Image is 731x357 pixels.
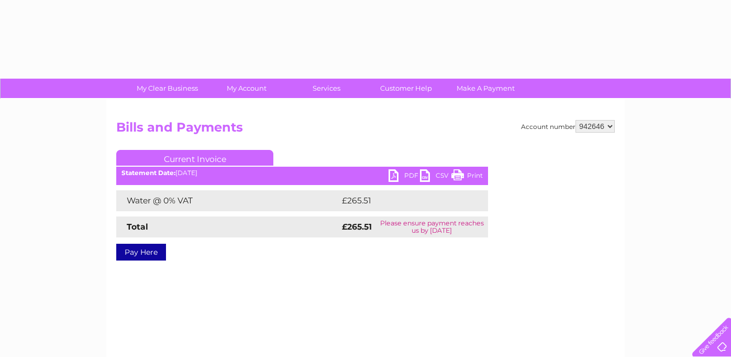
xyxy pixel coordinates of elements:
b: Statement Date: [121,169,175,177]
a: My Clear Business [124,79,211,98]
strong: Total [127,222,148,232]
strong: £265.51 [342,222,372,232]
a: Pay Here [116,244,166,261]
a: PDF [389,169,420,185]
h2: Bills and Payments [116,120,615,140]
a: Current Invoice [116,150,273,166]
a: Services [283,79,370,98]
td: Please ensure payment reaches us by [DATE] [375,217,488,237]
a: Make A Payment [442,79,529,98]
td: Water @ 0% VAT [116,190,339,211]
a: CSV [420,169,451,185]
a: Customer Help [363,79,449,98]
td: £265.51 [339,190,469,211]
a: Print [451,169,483,185]
a: My Account [204,79,290,98]
div: [DATE] [116,169,488,177]
div: Account number [521,120,615,133]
